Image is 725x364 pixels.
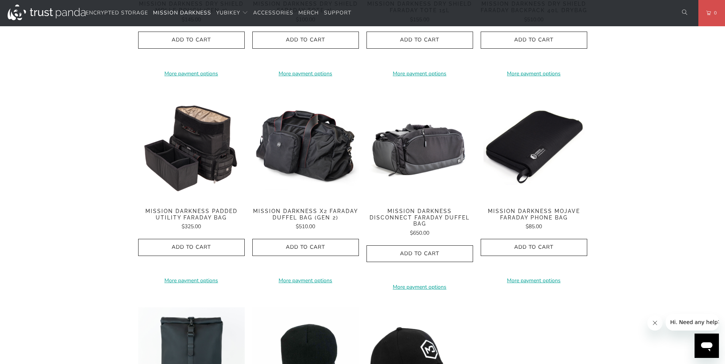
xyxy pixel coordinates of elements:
span: Add to Cart [489,37,579,43]
span: $85.00 [526,223,542,230]
a: Mission Darkness Padded Utility Faraday Bag Mission Darkness Padded Utility Faraday Bag [138,94,245,200]
iframe: Button to launch messaging window [695,334,719,358]
span: Mission Darkness X2 Faraday Duffel Bag (Gen 2) [252,208,359,221]
span: 0 [711,9,717,17]
span: Add to Cart [146,244,237,251]
span: Add to Cart [260,244,351,251]
button: Add to Cart [366,245,473,262]
a: More payment options [252,277,359,285]
img: Mission Darkness Mojave Faraday Phone Bag [481,94,587,200]
span: Support [324,9,351,16]
span: Add to Cart [260,37,351,43]
img: Mission Darkness Padded Utility Faraday Bag [138,94,245,200]
span: Merch [298,9,319,16]
a: Mission Darkness Disconnect Faraday Duffel Bag Mission Darkness Disconnect Faraday Duffel Bag [366,94,473,200]
span: YubiKey [216,9,240,16]
button: Add to Cart [252,239,359,256]
nav: Translation missing: en.navigation.header.main_nav [86,4,351,22]
img: Mission Darkness X2 Faraday Duffel Bag (Gen 2) [252,94,359,200]
button: Add to Cart [252,32,359,49]
a: More payment options [138,70,245,78]
span: Mission Darkness Mojave Faraday Phone Bag [481,208,587,221]
button: Add to Cart [366,32,473,49]
span: $325.00 [182,223,201,230]
img: Mission Darkness Disconnect Faraday Duffel Bag [366,94,473,200]
a: Mission Darkness X2 Faraday Duffel Bag (Gen 2) $510.00 [252,208,359,231]
iframe: Message from company [666,314,719,331]
a: Mission Darkness Disconnect Faraday Duffel Bag $650.00 [366,208,473,238]
a: More payment options [366,70,473,78]
a: More payment options [481,277,587,285]
img: Trust Panda Australia [8,5,86,20]
button: Add to Cart [138,239,245,256]
span: $650.00 [410,229,429,237]
a: Accessories [253,4,293,22]
a: Mission Darkness [153,4,211,22]
a: Mission Darkness Padded Utility Faraday Bag $325.00 [138,208,245,231]
span: Mission Darkness Padded Utility Faraday Bag [138,208,245,221]
a: More payment options [138,277,245,285]
span: $510.00 [296,223,315,230]
a: Merch [298,4,319,22]
button: Add to Cart [481,32,587,49]
a: Mission Darkness Mojave Faraday Phone Bag $85.00 [481,208,587,231]
a: More payment options [481,70,587,78]
a: More payment options [252,70,359,78]
a: More payment options [366,283,473,291]
span: Add to Cart [374,37,465,43]
span: Encrypted Storage [86,9,148,16]
iframe: Close message [647,315,663,331]
span: Accessories [253,9,293,16]
span: Mission Darkness [153,9,211,16]
span: Add to Cart [374,251,465,257]
span: Add to Cart [489,244,579,251]
button: Add to Cart [138,32,245,49]
a: Encrypted Storage [86,4,148,22]
a: Mission Darkness X2 Faraday Duffel Bag (Gen 2) Mission Darkness X2 Faraday Duffel Bag (Gen 2) [252,94,359,200]
span: Hi. Need any help? [5,5,55,11]
a: Support [324,4,351,22]
summary: YubiKey [216,4,248,22]
a: Mission Darkness Mojave Faraday Phone Bag Mission Darkness Mojave Faraday Phone Bag [481,94,587,200]
span: Mission Darkness Disconnect Faraday Duffel Bag [366,208,473,227]
button: Add to Cart [481,239,587,256]
span: Add to Cart [146,37,237,43]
